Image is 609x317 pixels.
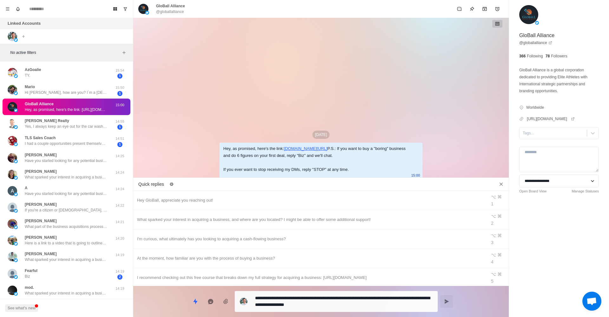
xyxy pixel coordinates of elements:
img: picture [145,11,149,15]
p: TLS Sales Coach [25,135,56,141]
button: Close quick replies [496,179,506,189]
p: Followers [551,53,567,59]
img: picture [8,186,17,196]
button: Add account [20,33,27,40]
p: Linked Accounts [8,20,41,27]
p: Fearful [25,268,37,274]
a: @globallalliance [519,40,552,46]
p: If you're a citizen or [DEMOGRAPHIC_DATA], there is not reason why you won't qualify for an SBA l... [25,207,107,213]
p: What sparked your interest in acquiring a business, and where are you located? I might be able to... [25,257,107,262]
p: Hey, as promised, here's the link: [URL][DOMAIN_NAME] P.S.: If you want to buy a "boring" busines... [25,107,107,113]
div: ⌥ ⌘ 1 [491,193,505,207]
div: ⌥ ⌘ 2 [491,213,505,227]
img: picture [14,74,18,78]
p: GloBall Alliance [156,3,185,9]
div: I'm curious, what ultimately has you looking to acquiring a cash-flowing business? [137,236,483,243]
p: 15:00 [411,172,420,179]
p: [PERSON_NAME] [25,251,57,257]
p: 14:24 [112,186,128,192]
p: Biz [25,274,30,279]
p: 78 [546,53,550,59]
p: Have you started looking for any potential businesses to acquire yet? [25,158,107,164]
div: Hey, as promised, here's the link: P.S.: If you want to buy a "boring" business and do 6 figures ... [223,145,409,173]
img: picture [14,108,18,112]
img: picture [8,269,17,278]
p: What part of the business acquisitions process do you feel you’ll need the most guidance with rig... [25,224,107,230]
div: Open chat [582,292,601,311]
img: picture [8,219,17,229]
p: Here is a link to a video that is going to outline in more depth, what we do and how we can help,... [25,240,107,246]
p: 14:19 [112,286,128,291]
img: picture [8,68,17,77]
div: I recommend checking out this free course that breaks down my full strategy for acquiring a busin... [137,274,483,281]
img: picture [8,136,17,146]
img: picture [8,32,17,41]
div: ⌥ ⌘ 4 [491,251,505,265]
img: picture [240,298,247,305]
a: Manage Statuses [572,189,599,194]
p: 14:21 [112,219,128,225]
button: Add filters [120,49,128,56]
img: picture [14,242,18,246]
p: 14:25 [112,153,128,159]
img: picture [14,275,18,279]
p: What sparked your interest in acquiring a business, and where are you located? I might be able to... [25,290,107,296]
img: picture [8,203,17,212]
p: Worldwide [526,105,544,110]
p: TY. [25,73,30,78]
img: picture [8,85,17,94]
span: 1 [117,125,122,130]
p: 15:50 [112,85,128,90]
button: Board View [110,4,120,14]
p: Have you started looking for any potential businesses to acquire yet? [25,191,107,197]
p: 14:19 [112,269,128,274]
div: Hey GloBall, appreciate you reaching out! [137,197,483,204]
img: picture [8,153,17,163]
a: Open Board View [519,189,547,194]
p: @globallalliance [156,9,184,15]
button: Add reminder [491,3,504,15]
p: [PERSON_NAME] [25,169,57,174]
button: Menu [3,4,13,14]
img: picture [14,38,18,42]
img: picture [8,252,17,262]
div: At the moment, how familiar are you with the process of buying a business? [137,255,483,262]
p: GloBall Alliance [519,32,554,39]
p: [PERSON_NAME] Realty [25,118,69,124]
p: Hi [PERSON_NAME], how are you? I´m a [DEMOGRAPHIC_DATA] guy from [GEOGRAPHIC_DATA] who just resig... [25,90,107,95]
img: picture [14,125,18,129]
img: picture [14,292,18,296]
p: A [25,185,28,191]
img: picture [8,286,17,295]
p: mod. [25,285,34,290]
img: picture [14,192,18,196]
p: [PERSON_NAME] [25,235,57,240]
img: picture [138,4,148,14]
button: Add media [219,295,232,308]
a: [URL][DOMAIN_NAME] [527,116,575,122]
img: picture [8,102,17,112]
img: picture [14,176,18,180]
img: picture [14,159,18,163]
p: 14:19 [112,252,128,258]
img: picture [14,142,18,146]
p: 14:22 [112,203,128,208]
img: picture [535,21,539,25]
p: I had a couple opportunities present themselves this week. Operating as a fractional sales Direct... [25,141,107,146]
p: GloBall Alliance is a global corporation dedicated to providing Elite Athletes with International... [519,67,599,94]
img: picture [8,170,17,179]
img: picture [14,225,18,229]
p: 15:00 [112,102,128,108]
button: Reply with AI [204,295,217,308]
img: picture [14,258,18,262]
p: [PERSON_NAME] [25,202,57,207]
img: picture [8,236,17,245]
p: 14:24 [112,170,128,175]
p: Yes, I always keep an eye out for the car wash and laundromat opportunities. The financing side i... [25,124,107,129]
p: [PERSON_NAME] [25,152,57,158]
p: 14:55 [112,119,128,124]
button: See what's new [5,304,38,312]
img: picture [519,5,538,24]
button: Quick replies [189,295,202,308]
button: Mark as unread [453,3,466,15]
